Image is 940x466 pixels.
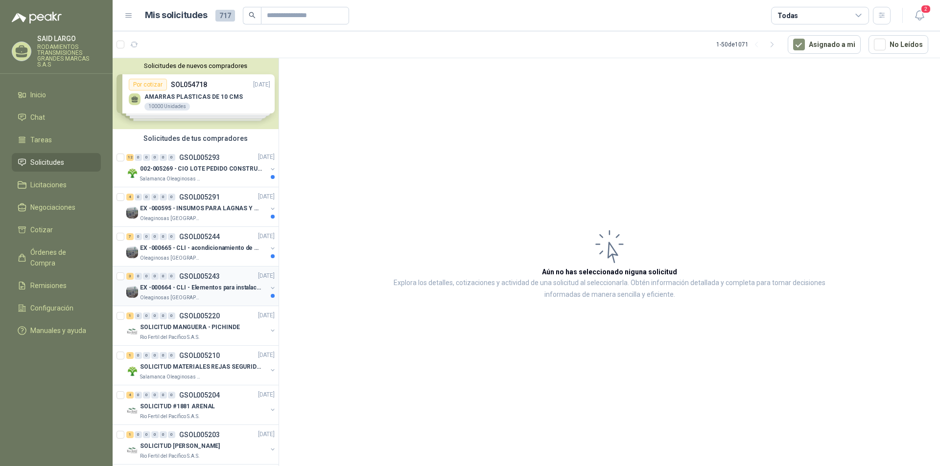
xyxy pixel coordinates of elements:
[869,35,928,54] button: No Leídos
[126,246,138,258] img: Company Logo
[160,154,167,161] div: 0
[12,12,62,23] img: Logo peakr
[30,224,53,235] span: Cotizar
[151,273,159,280] div: 0
[135,312,142,319] div: 0
[542,266,677,277] h3: Aún no has seleccionado niguna solicitud
[143,233,150,240] div: 0
[140,363,262,372] p: SOLICITUD MATERIALES REJAS SEGURIDAD - OFICINA
[126,273,134,280] div: 3
[777,10,798,21] div: Todas
[249,12,256,19] span: search
[126,312,134,319] div: 1
[30,157,64,168] span: Solicitudes
[179,431,220,438] p: GSOL005203
[12,176,101,194] a: Licitaciones
[30,303,73,313] span: Configuración
[140,254,202,262] p: Oleaginosas [GEOGRAPHIC_DATA][PERSON_NAME]
[160,233,167,240] div: 0
[126,444,138,456] img: Company Logo
[911,7,928,24] button: 2
[140,244,262,253] p: EX -000665 - CLI - acondicionamiento de caja para
[179,154,220,161] p: GSOL005293
[920,4,931,14] span: 2
[126,270,277,302] a: 3 0 0 0 0 0 GSOL005243[DATE] Company LogoEX -000664 - CLI - Elementos para instalacion de cOleagi...
[126,191,277,222] a: 4 0 0 0 0 0 GSOL005291[DATE] Company LogoEX -000595 - INSUMOS PARA LAGNAS Y OFICINAS PLANTAOleagi...
[126,167,138,179] img: Company Logo
[151,431,159,438] div: 0
[215,10,235,22] span: 717
[30,112,45,123] span: Chat
[135,273,142,280] div: 0
[140,373,202,381] p: Salamanca Oleaginosas SAS
[168,431,175,438] div: 0
[179,312,220,319] p: GSOL005220
[143,273,150,280] div: 0
[179,233,220,240] p: GSOL005244
[126,194,134,200] div: 4
[160,273,167,280] div: 0
[168,273,175,280] div: 0
[140,204,262,214] p: EX -000595 - INSUMOS PARA LAGNAS Y OFICINAS PLANTA
[12,243,101,272] a: Órdenes de Compra
[143,312,150,319] div: 0
[135,233,142,240] div: 0
[151,154,159,161] div: 0
[168,352,175,359] div: 0
[126,431,134,438] div: 1
[126,233,134,240] div: 7
[126,389,277,421] a: 4 0 0 0 0 0 GSOL005204[DATE] Company LogoSOLICITUD #1881 ARENALRio Fertil del Pacífico S.A.S.
[126,231,277,262] a: 7 0 0 0 0 0 GSOL005244[DATE] Company LogoEX -000665 - CLI - acondicionamiento de caja paraOleagin...
[135,194,142,200] div: 0
[160,194,167,200] div: 0
[140,294,202,302] p: Oleaginosas [GEOGRAPHIC_DATA][PERSON_NAME]
[126,286,138,298] img: Company Logo
[30,89,46,100] span: Inicio
[140,402,215,412] p: SOLICITUD #1881 ARENAL
[179,392,220,399] p: GSOL005204
[126,310,277,341] a: 1 0 0 0 0 0 GSOL005220[DATE] Company LogoSOLICITUD MANGUERA - PICHINDERio Fertil del Pacífico S.A.S.
[160,312,167,319] div: 0
[143,431,150,438] div: 0
[140,323,240,333] p: SOLICITUD MANGUERA - PICHINDE
[126,350,277,381] a: 1 0 0 0 0 0 GSOL005210[DATE] Company LogoSOLICITUD MATERIALES REJAS SEGURIDAD - OFICINASalamanca ...
[160,431,167,438] div: 0
[126,405,138,417] img: Company Logo
[140,333,200,341] p: Rio Fertil del Pacífico S.A.S.
[151,312,159,319] div: 0
[151,233,159,240] div: 0
[140,452,200,460] p: Rio Fertil del Pacífico S.A.S.
[258,272,275,281] p: [DATE]
[179,194,220,200] p: GSOL005291
[788,35,861,54] button: Asignado a mi
[12,321,101,340] a: Manuales y ayuda
[377,277,842,301] p: Explora los detalles, cotizaciones y actividad de una solicitud al seleccionarla. Obtén informaci...
[126,352,134,359] div: 1
[126,365,138,377] img: Company Logo
[140,165,262,174] p: 002-005269 - CIO LOTE PEDIDO CONSTRUCCION
[135,392,142,399] div: 0
[140,413,200,421] p: Rio Fertil del Pacífico S.A.S.
[12,221,101,239] a: Cotizar
[30,179,67,190] span: Licitaciones
[168,392,175,399] div: 0
[258,232,275,242] p: [DATE]
[151,352,159,359] div: 0
[37,35,101,42] p: SAID LARGO
[12,86,101,104] a: Inicio
[135,154,142,161] div: 0
[179,352,220,359] p: GSOL005210
[140,175,202,183] p: Salamanca Oleaginosas SAS
[143,352,150,359] div: 0
[126,429,277,460] a: 1 0 0 0 0 0 GSOL005203[DATE] Company LogoSOLICITUD [PERSON_NAME]Rio Fertil del Pacífico S.A.S.
[258,311,275,321] p: [DATE]
[126,154,134,161] div: 12
[168,312,175,319] div: 0
[30,325,86,336] span: Manuales y ayuda
[168,194,175,200] div: 0
[126,207,138,219] img: Company Logo
[258,430,275,440] p: [DATE]
[160,352,167,359] div: 0
[168,154,175,161] div: 0
[117,62,275,69] button: Solicitudes de nuevos compradores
